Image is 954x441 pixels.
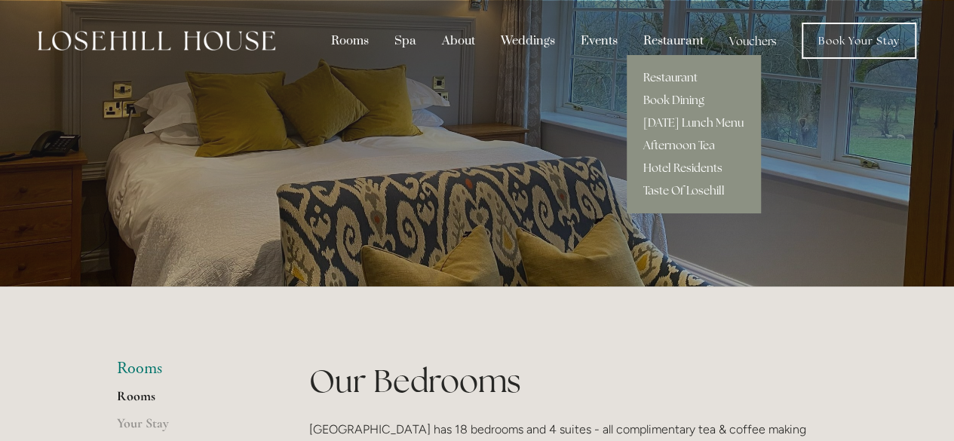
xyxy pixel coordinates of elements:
div: Rooms [320,26,380,55]
a: Book Your Stay [802,23,916,59]
div: Restaurant [632,26,715,55]
a: Taste Of Losehill [627,179,761,202]
div: About [431,26,486,55]
div: Events [569,26,629,55]
a: Vouchers [718,26,788,55]
h1: Our Bedrooms [309,359,838,403]
a: Hotel Residents [627,157,761,179]
a: Rooms [117,387,261,415]
a: Book Dining [627,89,761,112]
a: [DATE] Lunch Menu [627,112,761,134]
a: Afternoon Tea [627,134,761,157]
div: Spa [383,26,428,55]
a: Restaurant [627,66,761,89]
img: Losehill House [38,31,275,51]
li: Rooms [117,359,261,378]
div: Weddings [489,26,566,55]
